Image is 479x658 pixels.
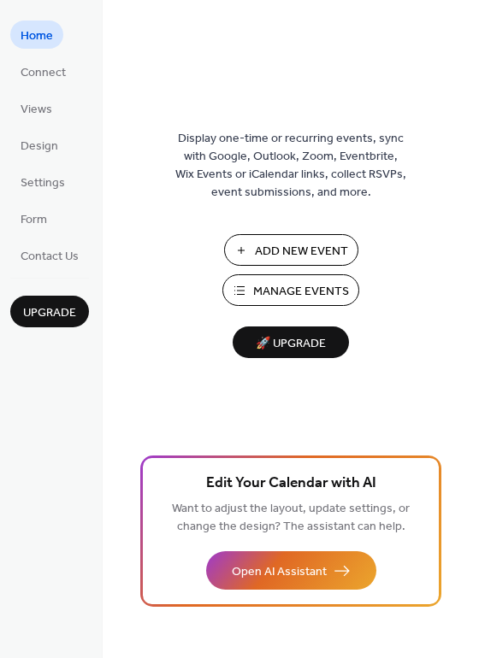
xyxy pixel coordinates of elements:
[21,27,53,45] span: Home
[10,21,63,49] a: Home
[21,211,47,229] span: Form
[232,563,327,581] span: Open AI Assistant
[21,138,58,156] span: Design
[206,472,376,496] span: Edit Your Calendar with AI
[21,101,52,119] span: Views
[21,174,65,192] span: Settings
[222,274,359,306] button: Manage Events
[172,497,410,538] span: Want to adjust the layout, update settings, or change the design? The assistant can help.
[10,167,75,196] a: Settings
[206,551,376,590] button: Open AI Assistant
[10,57,76,85] a: Connect
[21,248,79,266] span: Contact Us
[10,241,89,269] a: Contact Us
[21,64,66,82] span: Connect
[175,130,406,202] span: Display one-time or recurring events, sync with Google, Outlook, Zoom, Eventbrite, Wix Events or ...
[10,131,68,159] a: Design
[10,204,57,232] a: Form
[10,94,62,122] a: Views
[233,326,349,358] button: 🚀 Upgrade
[10,296,89,327] button: Upgrade
[224,234,358,266] button: Add New Event
[23,304,76,322] span: Upgrade
[243,332,339,355] span: 🚀 Upgrade
[253,283,349,301] span: Manage Events
[255,243,348,261] span: Add New Event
